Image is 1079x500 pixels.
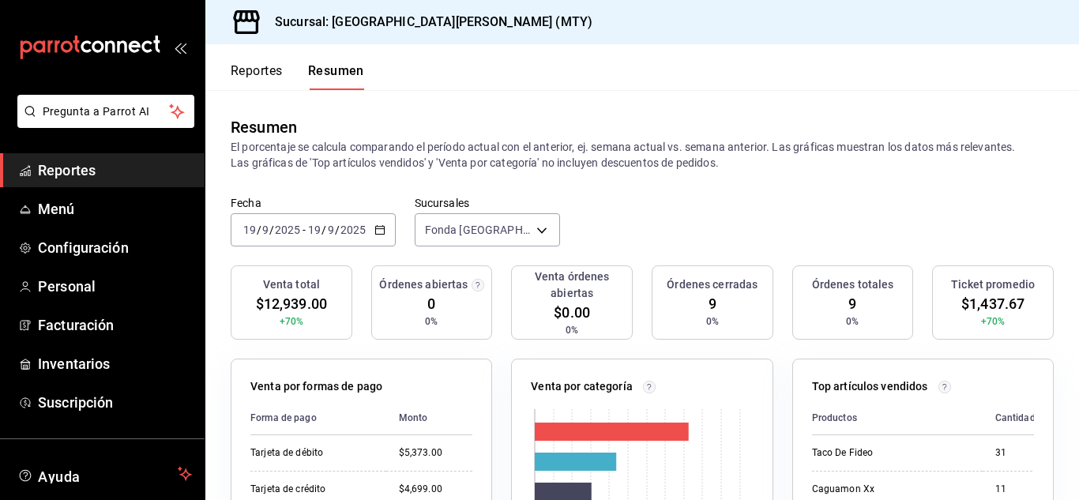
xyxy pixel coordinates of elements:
[386,401,473,435] th: Monto
[995,483,1036,496] div: 11
[303,224,306,236] span: -
[846,314,859,329] span: 0%
[518,269,626,302] h3: Venta órdenes abiertas
[307,224,321,236] input: --
[961,293,1024,314] span: $1,437.67
[531,378,633,395] p: Venta por categoría
[709,293,716,314] span: 9
[38,276,192,297] span: Personal
[38,464,171,483] span: Ayuda
[425,314,438,329] span: 0%
[274,224,301,236] input: ----
[427,293,435,314] span: 0
[951,276,1035,293] h3: Ticket promedio
[231,197,396,209] label: Fecha
[995,446,1036,460] div: 31
[812,446,970,460] div: Taco De Fideo
[38,392,192,413] span: Suscripción
[250,483,374,496] div: Tarjeta de crédito
[17,95,194,128] button: Pregunta a Parrot AI
[38,160,192,181] span: Reportes
[231,63,364,90] div: navigation tabs
[335,224,340,236] span: /
[280,314,304,329] span: +70%
[321,224,326,236] span: /
[812,401,983,435] th: Productos
[38,237,192,258] span: Configuración
[706,314,719,329] span: 0%
[812,483,970,496] div: Caguamon Xx
[308,63,364,90] button: Resumen
[38,314,192,336] span: Facturación
[812,276,894,293] h3: Órdenes totales
[983,401,1048,435] th: Cantidad
[415,197,560,209] label: Sucursales
[38,198,192,220] span: Menú
[269,224,274,236] span: /
[981,314,1006,329] span: +70%
[848,293,856,314] span: 9
[250,378,382,395] p: Venta por formas de pago
[242,224,257,236] input: --
[327,224,335,236] input: --
[554,302,590,323] span: $0.00
[812,378,928,395] p: Top artículos vendidos
[250,401,386,435] th: Forma de pago
[231,139,1054,171] p: El porcentaje se calcula comparando el período actual con el anterior, ej. semana actual vs. sema...
[174,41,186,54] button: open_drawer_menu
[379,276,468,293] h3: Órdenes abiertas
[262,13,592,32] h3: Sucursal: [GEOGRAPHIC_DATA][PERSON_NAME] (MTY)
[257,224,261,236] span: /
[38,353,192,374] span: Inventarios
[256,293,327,314] span: $12,939.00
[566,323,578,337] span: 0%
[11,115,194,131] a: Pregunta a Parrot AI
[340,224,367,236] input: ----
[399,446,473,460] div: $5,373.00
[263,276,320,293] h3: Venta total
[231,63,283,90] button: Reportes
[399,483,473,496] div: $4,699.00
[43,103,170,120] span: Pregunta a Parrot AI
[261,224,269,236] input: --
[250,446,374,460] div: Tarjeta de débito
[425,222,531,238] span: Fonda [GEOGRAPHIC_DATA][PERSON_NAME] (MTY)
[667,276,758,293] h3: Órdenes cerradas
[231,115,297,139] div: Resumen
